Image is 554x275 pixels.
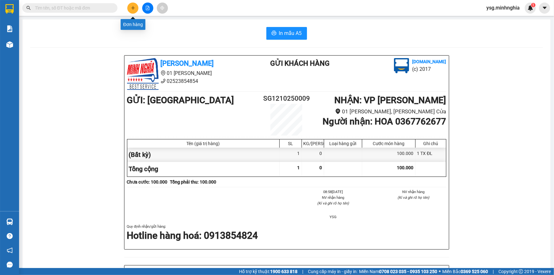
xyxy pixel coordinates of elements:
[334,95,446,105] b: NHẬN : VP [PERSON_NAME]
[6,218,13,225] img: warehouse-icon
[493,268,494,275] span: |
[398,195,430,200] i: (Kí và ghi rõ họ tên)
[439,270,441,273] span: ⚪️
[270,59,330,67] b: Gửi khách hàng
[266,27,307,40] button: printerIn mẫu A5
[127,3,138,14] button: plus
[127,58,159,90] img: logo.jpg
[127,179,168,184] b: Chưa cước : 100.000
[394,58,409,73] img: logo.jpg
[481,4,525,12] span: ysg.minhnghia
[531,3,536,7] sup: 1
[127,224,446,242] div: Quy định nhận/gửi hàng :
[364,141,414,146] div: Cước món hàng
[359,268,437,275] span: Miền Nam
[532,3,534,7] span: 1
[542,5,548,11] span: caret-down
[131,6,135,10] span: plus
[161,59,214,67] b: [PERSON_NAME]
[301,189,366,195] li: 08:58[DATE]
[145,6,150,10] span: file-add
[313,107,446,116] li: 01 [PERSON_NAME], [PERSON_NAME] Cửa
[239,268,297,275] span: Hỗ trợ kỹ thuật:
[528,5,533,11] img: icon-new-feature
[6,25,13,32] img: solution-icon
[297,165,300,170] span: 1
[6,41,13,48] img: warehouse-icon
[157,3,168,14] button: aim
[381,189,446,195] li: NV nhận hàng
[142,3,153,14] button: file-add
[161,70,166,76] span: environment
[279,29,302,37] span: In mẫu A5
[170,179,217,184] b: Tổng phải thu: 100.000
[304,141,322,146] div: KG/[PERSON_NAME]
[7,247,13,253] span: notification
[301,195,366,200] li: NV nhận hàng
[326,141,360,146] div: Loại hàng gửi
[519,269,523,274] span: copyright
[5,4,14,14] img: logo-vxr
[417,141,444,146] div: Ghi chú
[127,148,280,162] div: (Bất kỳ)
[129,141,278,146] div: Tên (giá trị hàng)
[270,269,297,274] strong: 1900 633 818
[121,19,145,30] div: Đơn hàng
[302,268,303,275] span: |
[127,69,245,77] li: 01 [PERSON_NAME]
[308,268,357,275] span: Cung cấp máy in - giấy in:
[379,269,437,274] strong: 0708 023 035 - 0935 103 250
[26,6,31,10] span: search
[127,77,245,85] li: 02523854854
[7,233,13,239] span: question-circle
[442,268,488,275] span: Miền Bắc
[461,269,488,274] strong: 0369 525 060
[362,148,416,162] div: 100.000
[280,148,302,162] div: 1
[271,30,277,37] span: printer
[397,165,414,170] span: 100.000
[7,262,13,268] span: message
[129,165,158,173] span: Tổng cộng
[317,201,349,205] i: (Kí và ghi rõ họ tên)
[335,109,341,114] span: environment
[127,95,234,105] b: GỬI : [GEOGRAPHIC_DATA]
[320,165,322,170] span: 0
[260,93,313,104] h2: SG1210250009
[35,4,110,11] input: Tìm tên, số ĐT hoặc mã đơn
[412,65,446,73] li: (c) 2017
[160,6,164,10] span: aim
[302,148,324,162] div: 0
[412,59,446,64] b: [DOMAIN_NAME]
[301,214,366,220] li: YSG
[161,78,166,84] span: phone
[281,141,300,146] div: SL
[416,148,446,162] div: 1 TX ĐL
[127,230,258,241] strong: Hotline hàng hoá: 0913854824
[539,3,550,14] button: caret-down
[323,116,446,127] b: Người nhận : HOA 0367762677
